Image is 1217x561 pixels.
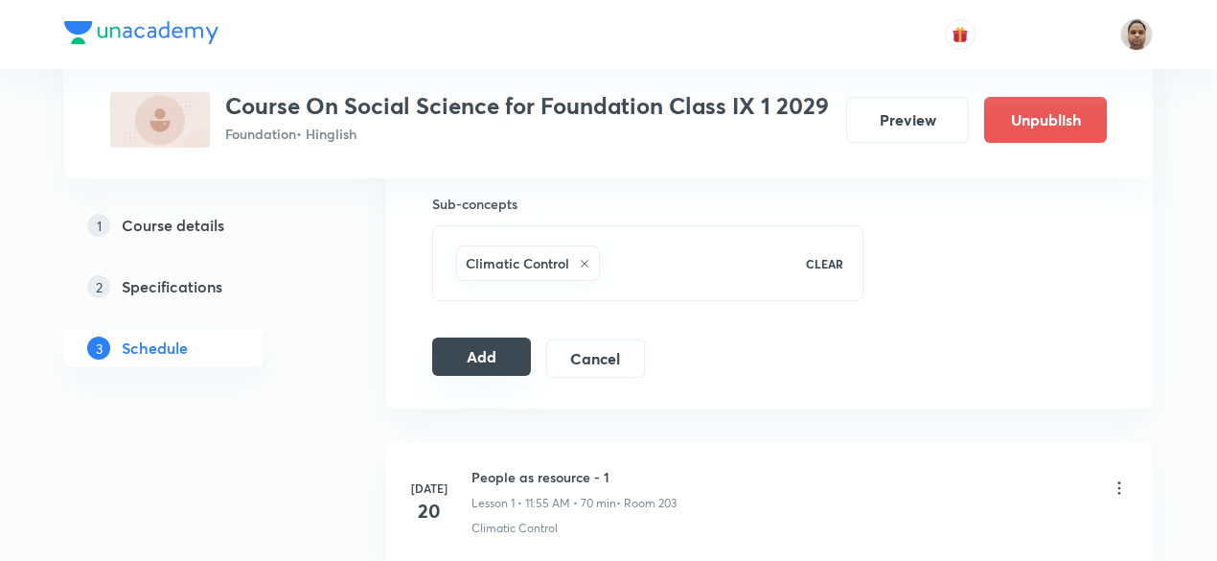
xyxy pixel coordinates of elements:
[471,495,616,512] p: Lesson 1 • 11:55 AM • 70 min
[110,92,210,148] img: 1C3BFF86-C2FF-49C9-B6A8-ECCED0D353C9_plus.png
[984,97,1107,143] button: Unpublish
[122,337,188,360] h5: Schedule
[410,479,448,497] h6: [DATE]
[87,337,110,360] p: 3
[87,214,110,237] p: 1
[64,206,325,245] a: 1Course details
[806,255,843,272] p: CLEAR
[952,26,969,43] img: avatar
[471,520,558,537] p: Climatic Control
[225,92,829,120] h3: Course On Social Science for Foundation Class IX 1 2029
[87,275,110,298] p: 2
[616,495,677,512] p: • Room 203
[64,268,325,306] a: 2Specifications
[432,194,863,214] h6: Sub-concepts
[466,253,569,273] h6: Climatic Control
[225,124,829,144] p: Foundation • Hinglish
[122,275,222,298] h5: Specifications
[471,467,677,487] h6: People as resource - 1
[122,214,224,237] h5: Course details
[846,97,969,143] button: Preview
[1120,18,1153,51] img: Shekhar Banerjee
[64,21,218,49] a: Company Logo
[546,339,645,378] button: Cancel
[945,19,976,50] button: avatar
[432,338,531,376] button: Add
[64,21,218,44] img: Company Logo
[410,497,448,526] h4: 20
